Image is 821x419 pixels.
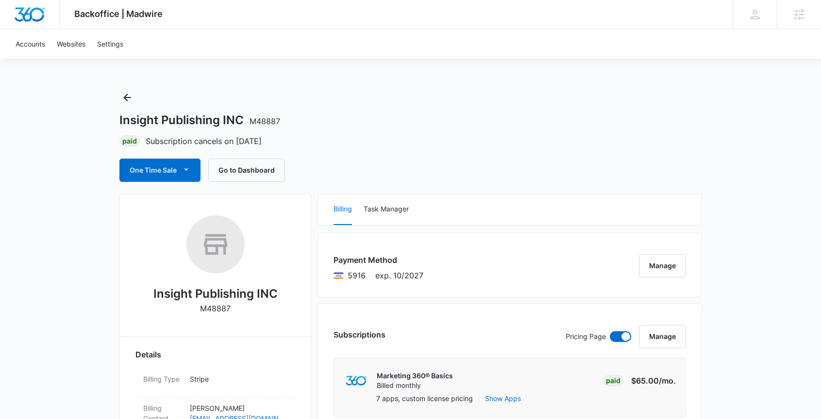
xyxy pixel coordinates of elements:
p: Pricing Page [566,331,606,342]
div: Billing TypeStripe [135,368,296,397]
a: Accounts [10,29,51,59]
span: Backoffice | Madwire [74,9,163,19]
span: /mo. [659,376,676,386]
button: Manage [639,254,686,277]
span: exp. 10/2027 [375,270,423,281]
p: Marketing 360® Basics [377,371,453,381]
p: Subscription cancels on [DATE] [146,135,262,147]
h3: Subscriptions [334,329,385,340]
dt: Billing Type [143,374,182,384]
button: Go to Dashboard [208,159,285,182]
span: Details [135,349,161,360]
p: Billed monthly [377,381,453,390]
h1: Insight Publishing INC [119,113,280,128]
span: Visa ending with [348,270,366,281]
p: $65.00 [630,375,676,387]
p: 7 apps, custom license pricing [376,393,473,403]
p: [PERSON_NAME] [190,403,288,413]
button: Show Apps [485,393,521,403]
button: Billing [334,194,352,225]
img: marketing360Logo [346,376,367,386]
div: Paid [119,135,140,147]
button: One Time Sale [119,159,201,182]
a: Websites [51,29,91,59]
div: Paid [603,375,623,387]
p: Stripe [190,374,288,384]
h2: Insight Publishing INC [153,285,278,303]
a: Settings [91,29,129,59]
p: M48887 [200,303,231,314]
button: Task Manager [364,194,409,225]
span: M48887 [250,116,280,126]
button: Manage [639,325,686,348]
h3: Payment Method [334,254,423,266]
button: Back [119,90,135,105]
